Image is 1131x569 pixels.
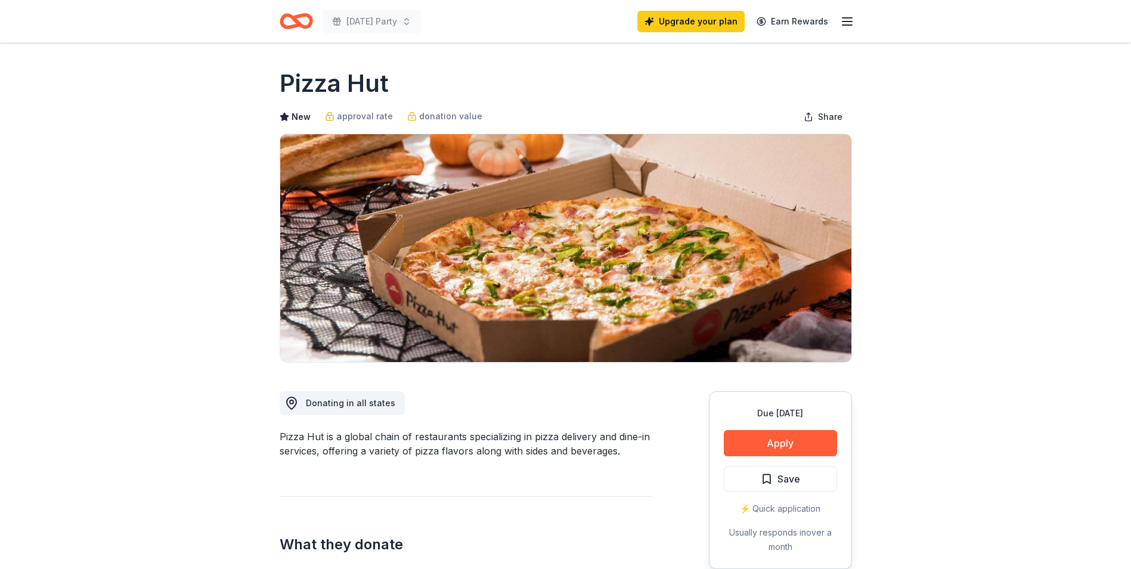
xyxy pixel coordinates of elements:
h2: What they donate [280,535,652,554]
div: ⚡️ Quick application [724,502,837,516]
button: Save [724,466,837,492]
span: Share [818,110,842,124]
a: Upgrade your plan [637,11,745,32]
img: Image for Pizza Hut [280,134,851,362]
a: Earn Rewards [749,11,835,32]
button: Share [794,105,852,129]
div: Usually responds in over a month [724,525,837,554]
div: Pizza Hut is a global chain of restaurants specializing in pizza delivery and dine-in services, o... [280,429,652,458]
h1: Pizza Hut [280,67,389,100]
span: Save [777,471,800,487]
a: Home [280,7,313,35]
div: Due [DATE] [724,406,837,420]
span: donation value [419,109,482,123]
button: [DATE] Party [323,10,421,33]
span: [DATE] Party [346,14,397,29]
button: Apply [724,430,837,456]
a: donation value [407,109,482,123]
span: approval rate [337,109,393,123]
a: approval rate [325,109,393,123]
span: New [292,110,311,124]
span: Donating in all states [306,398,395,408]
